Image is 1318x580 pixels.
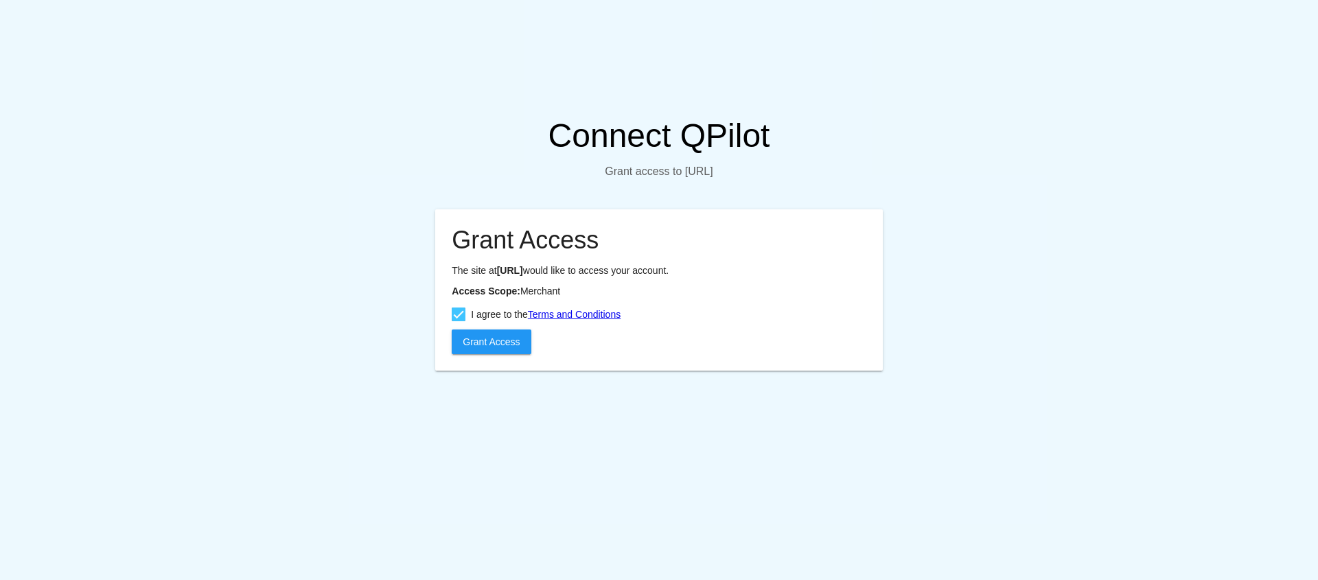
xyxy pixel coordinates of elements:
[471,306,621,323] span: I agree to the
[452,265,866,276] p: The site at would like to access your account.
[463,336,520,347] span: Grant Access
[435,165,882,178] p: Grant access to [URL]
[452,226,866,255] h2: Grant Access
[528,309,621,320] a: Terms and Conditions
[497,265,523,276] strong: [URL]
[452,286,520,297] strong: Access Scope:
[435,117,882,154] h1: Connect QPilot
[452,329,531,354] button: Grant Access
[452,286,866,297] p: Merchant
